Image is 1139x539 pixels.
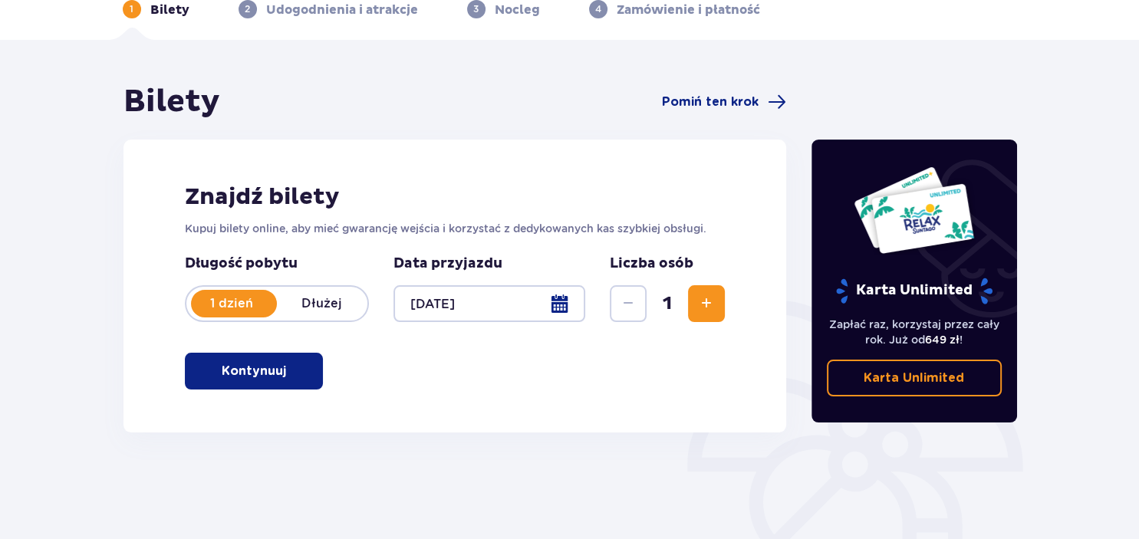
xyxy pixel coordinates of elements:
p: Długość pobytu [185,255,369,273]
p: Zamówienie i płatność [617,2,760,18]
p: Zapłać raz, korzystaj przez cały rok. Już od ! [827,317,1002,347]
p: 1 [130,2,133,16]
p: 3 [473,2,479,16]
h1: Bilety [123,83,220,121]
p: 2 [245,2,250,16]
p: Karta Unlimited [864,370,964,386]
p: Kontynuuj [222,363,286,380]
p: Karta Unlimited [834,278,994,304]
p: 1 dzień [186,295,277,312]
h2: Znajdź bilety [185,182,726,212]
span: Pomiń ten krok [662,94,759,110]
img: Dwie karty całoroczne do Suntago z napisem 'UNLIMITED RELAX', na białym tle z tropikalnymi liśćmi... [853,166,975,255]
button: Zmniejsz [610,285,647,322]
p: Udogodnienia i atrakcje [266,2,418,18]
span: 1 [650,292,685,315]
p: Nocleg [495,2,540,18]
a: Pomiń ten krok [662,93,786,111]
p: Bilety [150,2,189,18]
p: Dłużej [277,295,367,312]
p: Liczba osób [610,255,693,273]
p: Data przyjazdu [393,255,502,273]
p: 4 [595,2,601,16]
span: 649 zł [925,334,960,346]
p: Kupuj bilety online, aby mieć gwarancję wejścia i korzystać z dedykowanych kas szybkiej obsługi. [185,221,726,236]
button: Kontynuuj [185,353,323,389]
button: Zwiększ [688,285,725,322]
a: Karta Unlimited [827,360,1002,396]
